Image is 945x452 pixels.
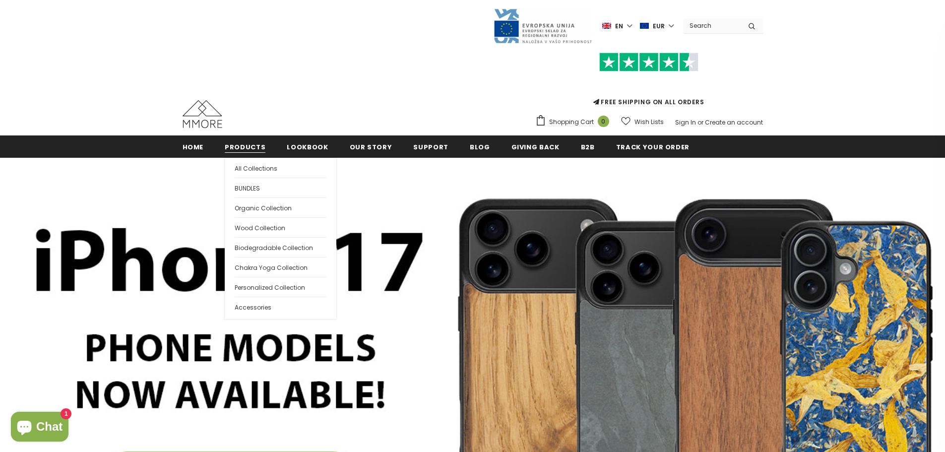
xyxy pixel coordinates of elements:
a: Sign In [675,118,696,127]
span: Chakra Yoga Collection [235,263,308,272]
img: Trust Pilot Stars [599,53,698,72]
inbox-online-store-chat: Shopify online store chat [8,412,71,444]
a: Shopping Cart 0 [535,115,614,129]
a: Our Story [350,135,392,158]
a: Personalized Collection [235,277,326,297]
a: Products [225,135,265,158]
span: Wood Collection [235,224,285,232]
span: support [413,142,448,152]
span: Products [225,142,265,152]
a: support [413,135,448,158]
a: Lookbook [287,135,328,158]
iframe: Customer reviews powered by Trustpilot [535,71,763,97]
span: or [697,118,703,127]
span: Our Story [350,142,392,152]
span: Shopping Cart [549,117,594,127]
span: Accessories [235,303,271,312]
span: Wish Lists [634,117,664,127]
a: Wood Collection [235,217,326,237]
span: FREE SHIPPING ON ALL ORDERS [535,57,763,106]
img: MMORE Cases [183,100,222,128]
span: 0 [598,116,609,127]
img: Javni Razpis [493,8,592,44]
a: Wish Lists [621,113,664,130]
a: Biodegradable Collection [235,237,326,257]
span: Giving back [511,142,560,152]
span: EUR [653,21,665,31]
span: Blog [470,142,490,152]
a: Track your order [616,135,690,158]
a: Javni Razpis [493,21,592,30]
a: Chakra Yoga Collection [235,257,326,277]
span: BUNDLES [235,184,260,193]
span: Lookbook [287,142,328,152]
span: Track your order [616,142,690,152]
img: i-lang-1.png [602,22,611,30]
a: Accessories [235,297,326,317]
span: All Collections [235,164,277,173]
a: Organic Collection [235,197,326,217]
span: Personalized Collection [235,283,305,292]
span: B2B [581,142,595,152]
span: Home [183,142,204,152]
span: Organic Collection [235,204,292,212]
a: Home [183,135,204,158]
a: Create an account [705,118,763,127]
a: All Collections [235,158,326,178]
a: Giving back [511,135,560,158]
a: B2B [581,135,595,158]
input: Search Site [684,18,741,33]
span: en [615,21,623,31]
a: BUNDLES [235,178,326,197]
span: Biodegradable Collection [235,244,313,252]
a: Blog [470,135,490,158]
